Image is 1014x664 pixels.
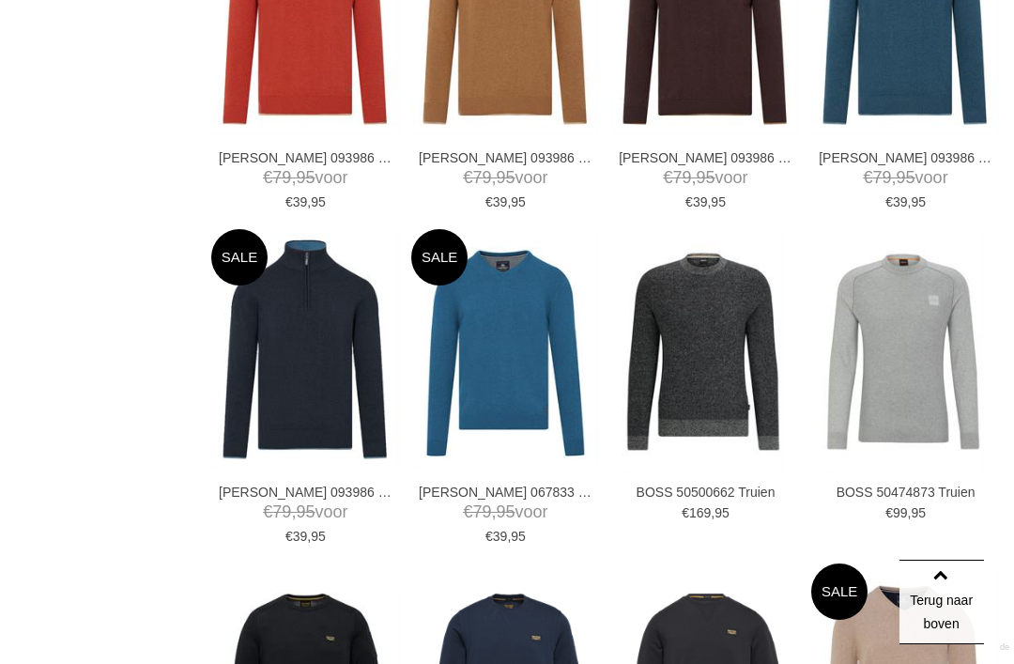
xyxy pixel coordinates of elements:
[682,505,689,520] span: €
[711,194,726,209] span: 95
[291,502,296,521] span: ,
[892,168,897,187] span: ,
[491,502,496,521] span: ,
[485,529,493,544] span: €
[419,149,592,166] a: [PERSON_NAME] 093986 [PERSON_NAME]
[619,149,792,166] a: [PERSON_NAME] 093986 [PERSON_NAME]
[697,168,715,187] span: 95
[672,168,691,187] span: 79
[899,560,984,644] a: Terug naar boven
[511,529,526,544] span: 95
[272,502,291,521] span: 79
[485,194,493,209] span: €
[311,529,326,544] span: 95
[692,168,697,187] span: ,
[493,194,508,209] span: 39
[491,168,496,187] span: ,
[411,234,600,470] img: Campbell 067833 london nos Truien
[211,234,400,470] img: Campbell 093986 sydney Truien
[419,166,592,190] span: voor
[911,505,926,520] span: 95
[307,529,311,544] span: ,
[714,505,730,520] span: 95
[511,194,526,209] span: 95
[711,505,714,520] span: ,
[293,529,308,544] span: 39
[472,502,491,521] span: 79
[897,168,915,187] span: 95
[663,168,672,187] span: €
[893,194,908,209] span: 39
[819,149,992,166] a: [PERSON_NAME] 093986 [PERSON_NAME]
[419,484,592,501] a: [PERSON_NAME] 067833 london nos Truien
[296,168,315,187] span: 95
[619,484,792,501] a: BOSS 50500662 Truien
[873,168,892,187] span: 79
[496,168,515,187] span: 95
[219,166,392,190] span: voor
[885,194,893,209] span: €
[219,149,392,166] a: [PERSON_NAME] 093986 [PERSON_NAME]
[496,502,515,521] span: 95
[693,194,708,209] span: 39
[819,484,992,501] a: BOSS 50474873 Truien
[507,529,511,544] span: ,
[263,168,272,187] span: €
[293,194,308,209] span: 39
[493,529,508,544] span: 39
[296,502,315,521] span: 95
[311,194,326,209] span: 95
[689,505,711,520] span: 169
[307,194,311,209] span: ,
[219,501,392,524] span: voor
[622,229,784,474] img: BOSS 50500662 Truien
[291,168,296,187] span: ,
[219,484,392,501] a: [PERSON_NAME] 093986 [PERSON_NAME]
[507,194,511,209] span: ,
[893,505,908,520] span: 99
[685,194,693,209] span: €
[463,168,472,187] span: €
[263,502,272,521] span: €
[272,168,291,187] span: 79
[822,229,984,474] img: BOSS 50474873 Truien
[472,168,491,187] span: 79
[864,168,873,187] span: €
[911,194,926,209] span: 95
[707,194,711,209] span: ,
[819,166,992,190] span: voor
[908,505,912,520] span: ,
[419,501,592,524] span: voor
[908,194,912,209] span: ,
[285,194,293,209] span: €
[619,166,792,190] span: voor
[285,529,293,544] span: €
[885,505,893,520] span: €
[463,502,472,521] span: €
